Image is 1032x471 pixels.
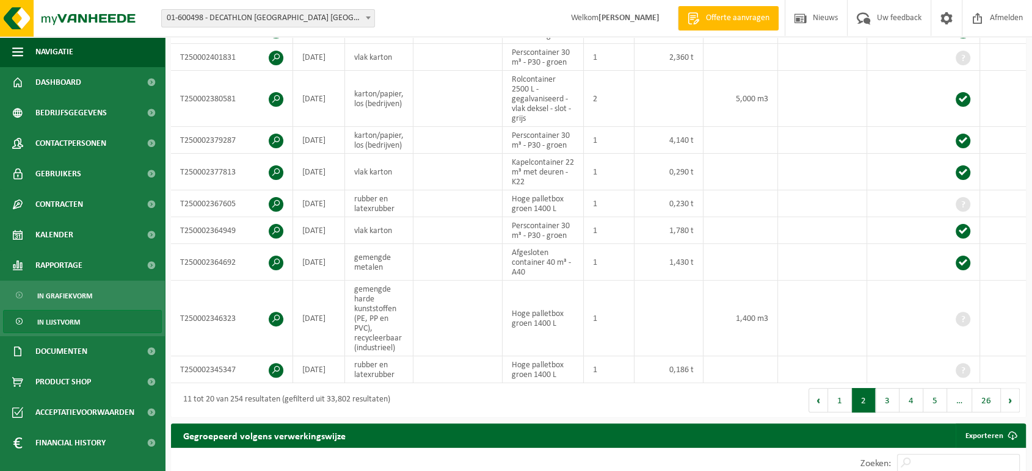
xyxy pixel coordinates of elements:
span: In grafiekvorm [37,284,92,307]
td: [DATE] [293,217,345,244]
span: Product Shop [35,367,91,397]
button: 5 [923,388,947,412]
td: 2 [584,71,634,127]
td: 5,000 m3 [703,71,778,127]
a: Offerte aanvragen [678,6,779,31]
div: 11 tot 20 van 254 resultaten (gefilterd uit 33,802 resultaten) [177,389,390,411]
label: Zoeken: [860,459,891,469]
td: [DATE] [293,44,345,71]
span: Acceptatievoorwaarden [35,397,134,428]
h2: Gegroepeerd volgens verwerkingswijze [171,423,358,447]
td: [DATE] [293,71,345,127]
a: Exporteren [956,423,1025,448]
td: T250002379287 [171,127,293,154]
td: T250002364692 [171,244,293,281]
td: Rolcontainer 2500 L - gegalvaniseerd - vlak deksel - slot - grijs [503,71,584,127]
td: gemengde metalen [345,244,413,281]
td: Perscontainer 30 m³ - P30 - groen [503,44,584,71]
td: 1 [584,217,634,244]
button: Previous [809,388,828,412]
td: Hoge palletbox groen 1400 L [503,356,584,383]
td: vlak karton [345,44,413,71]
td: [DATE] [293,356,345,383]
span: 01-600498 - DECATHLON BELGIUM NV/SA - EVERE [161,9,375,27]
td: 1,780 t [634,217,703,244]
button: 26 [972,388,1001,412]
td: T250002345347 [171,356,293,383]
td: [DATE] [293,154,345,190]
strong: [PERSON_NAME] [598,13,660,23]
td: 1,400 m3 [703,281,778,356]
button: 3 [876,388,899,412]
span: Kalender [35,220,73,250]
td: 1 [584,356,634,383]
td: 0,230 t [634,190,703,217]
a: In lijstvorm [3,310,162,333]
td: 2,360 t [634,44,703,71]
td: 1 [584,127,634,154]
span: Navigatie [35,37,73,67]
td: T250002346323 [171,281,293,356]
span: Contracten [35,189,83,220]
td: [DATE] [293,190,345,217]
span: Financial History [35,428,106,458]
span: Contactpersonen [35,128,106,159]
td: 1,430 t [634,244,703,281]
td: 1 [584,44,634,71]
td: 1 [584,190,634,217]
button: 4 [899,388,923,412]
td: [DATE] [293,127,345,154]
td: 0,290 t [634,154,703,190]
td: vlak karton [345,154,413,190]
span: Documenten [35,336,87,367]
span: Dashboard [35,67,81,98]
td: T250002401831 [171,44,293,71]
td: Kapelcontainer 22 m³ met deuren - K22 [503,154,584,190]
span: … [947,388,972,412]
td: 1 [584,244,634,281]
span: Rapportage [35,250,82,281]
td: Hoge palletbox groen 1400 L [503,190,584,217]
td: rubber en latexrubber [345,356,413,383]
td: Hoge palletbox groen 1400 L [503,281,584,356]
span: Bedrijfsgegevens [35,98,107,128]
td: Perscontainer 30 m³ - P30 - groen [503,217,584,244]
td: gemengde harde kunststoffen (PE, PP en PVC), recycleerbaar (industrieel) [345,281,413,356]
td: 0,186 t [634,356,703,383]
td: vlak karton [345,217,413,244]
button: Next [1001,388,1020,412]
td: [DATE] [293,281,345,356]
span: 01-600498 - DECATHLON BELGIUM NV/SA - EVERE [162,10,374,27]
button: 1 [828,388,852,412]
td: karton/papier, los (bedrijven) [345,71,413,127]
span: In lijstvorm [37,311,80,334]
td: 1 [584,154,634,190]
td: T250002380581 [171,71,293,127]
td: Afgesloten container 40 m³ - A40 [503,244,584,281]
td: 1 [584,281,634,356]
span: Gebruikers [35,159,81,189]
button: 2 [852,388,876,412]
span: Offerte aanvragen [703,12,772,24]
td: 4,140 t [634,127,703,154]
a: In grafiekvorm [3,284,162,307]
td: T250002377813 [171,154,293,190]
td: [DATE] [293,244,345,281]
td: Perscontainer 30 m³ - P30 - groen [503,127,584,154]
td: T250002367605 [171,190,293,217]
td: karton/papier, los (bedrijven) [345,127,413,154]
td: T250002364949 [171,217,293,244]
td: rubber en latexrubber [345,190,413,217]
